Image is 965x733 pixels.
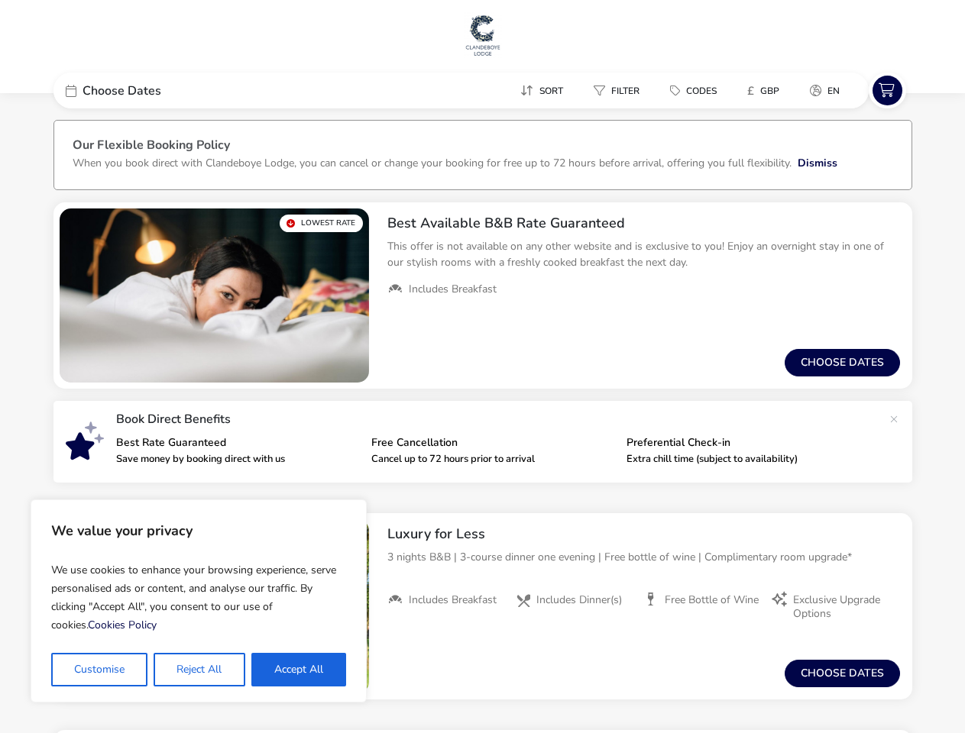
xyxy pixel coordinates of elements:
[827,85,840,97] span: en
[73,139,893,155] h3: Our Flexible Booking Policy
[251,653,346,686] button: Accept All
[747,83,754,98] i: £
[409,593,497,607] span: Includes Breakfast
[785,349,900,376] button: Choose dates
[658,79,729,102] button: Codes
[665,593,759,607] span: Free Bottle of Wine
[116,413,882,425] p: Book Direct Benefits
[508,79,581,102] naf-pibe-menu-bar-item: Sort
[798,155,837,171] button: Dismiss
[785,660,900,687] button: Choose dates
[627,454,869,464] p: Extra chill time (subject to availability)
[508,79,575,102] button: Sort
[387,525,900,543] h2: Luxury for Less
[280,215,363,232] div: Lowest Rate
[611,85,640,97] span: Filter
[371,454,614,464] p: Cancel up to 72 hours prior to arrival
[83,85,161,97] span: Choose Dates
[539,85,563,97] span: Sort
[116,438,359,448] p: Best Rate Guaranteed
[798,79,852,102] button: en
[387,215,900,232] h2: Best Available B&B Rate Guaranteed
[51,515,346,546] p: We value your privacy
[375,513,912,634] div: Luxury for Less3 nights B&B | 3-course dinner one evening | Free bottle of wine | Complimentary r...
[581,79,652,102] button: Filter
[31,499,367,702] div: We value your privacy
[735,79,798,102] naf-pibe-menu-bar-item: £GBP
[464,12,502,58] img: Main Website
[536,593,622,607] span: Includes Dinner(s)
[409,283,497,296] span: Includes Breakfast
[88,618,157,632] a: Cookies Policy
[627,438,869,448] p: Preferential Check-in
[60,208,369,383] swiper-slide: 1 / 1
[735,79,792,102] button: £GBP
[73,156,792,170] p: When you book direct with Clandeboye Lodge, you can cancel or change your booking for free up to ...
[581,79,658,102] naf-pibe-menu-bar-item: Filter
[798,79,858,102] naf-pibe-menu-bar-item: en
[375,202,912,309] div: Best Available B&B Rate GuaranteedThis offer is not available on any other website and is exclusi...
[760,85,779,97] span: GBP
[51,555,346,641] p: We use cookies to enhance your browsing experience, serve personalised ads or content, and analys...
[371,438,614,448] p: Free Cancellation
[686,85,717,97] span: Codes
[154,653,244,686] button: Reject All
[116,454,359,464] p: Save money by booking direct with us
[793,593,888,621] span: Exclusive Upgrade Options
[387,238,900,270] p: This offer is not available on any other website and is exclusive to you! Enjoy an overnight stay...
[387,549,900,565] p: 3 nights B&B | 3-course dinner one evening | Free bottle of wine | Complimentary room upgrade*
[51,653,147,686] button: Customise
[658,79,735,102] naf-pibe-menu-bar-item: Codes
[53,73,283,108] div: Choose Dates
